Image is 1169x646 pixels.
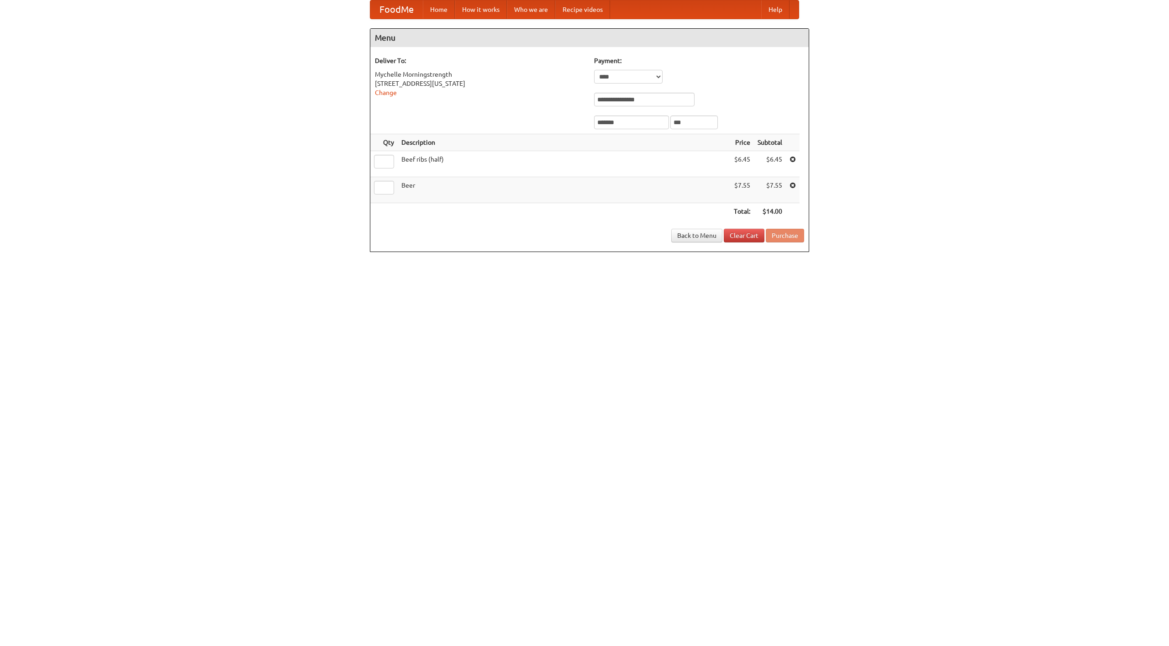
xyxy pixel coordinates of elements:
button: Purchase [766,229,804,242]
th: Total: [730,203,754,220]
th: Qty [370,134,398,151]
a: Recipe videos [555,0,610,19]
th: Subtotal [754,134,786,151]
th: Description [398,134,730,151]
td: $7.55 [730,177,754,203]
a: Back to Menu [671,229,722,242]
a: FoodMe [370,0,423,19]
td: $7.55 [754,177,786,203]
a: How it works [455,0,507,19]
div: Mychelle Morningstrength [375,70,585,79]
h4: Menu [370,29,809,47]
td: Beef ribs (half) [398,151,730,177]
a: Home [423,0,455,19]
h5: Deliver To: [375,56,585,65]
h5: Payment: [594,56,804,65]
a: Help [761,0,790,19]
a: Clear Cart [724,229,764,242]
td: $6.45 [754,151,786,177]
th: $14.00 [754,203,786,220]
a: Change [375,89,397,96]
div: [STREET_ADDRESS][US_STATE] [375,79,585,88]
td: Beer [398,177,730,203]
a: Who we are [507,0,555,19]
th: Price [730,134,754,151]
td: $6.45 [730,151,754,177]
